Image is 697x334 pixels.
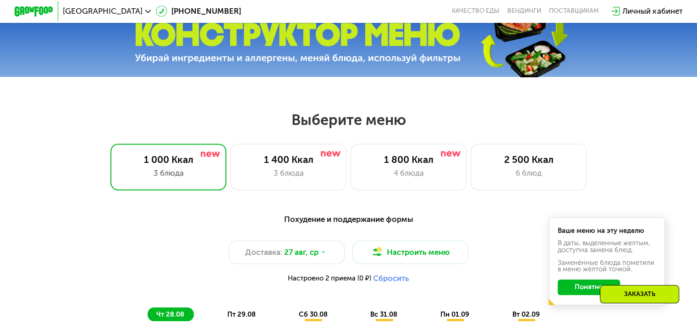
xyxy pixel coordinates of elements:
div: 1 800 Ккал [361,154,456,165]
span: вс 31.08 [370,310,397,318]
span: сб 30.08 [299,310,328,318]
div: 3 блюда [121,167,216,179]
button: Сбросить [373,274,409,283]
div: Личный кабинет [622,5,682,17]
div: В даты, выделенные желтым, доступна замена блюд. [558,240,657,253]
div: 1 000 Ккал [121,154,216,165]
button: Понятно [558,280,620,295]
span: [GEOGRAPHIC_DATA] [63,7,143,15]
a: [PHONE_NUMBER] [156,5,241,17]
div: Заказать [600,285,679,303]
span: Доставка: [245,247,282,258]
span: Настроено 2 приема (0 ₽) [288,275,371,282]
span: чт 28.08 [156,310,184,318]
span: пн 01.09 [440,310,469,318]
div: Похудение и поддержание формы [62,213,635,225]
a: Вендинги [507,7,541,15]
span: вт 02.09 [512,310,540,318]
div: 4 блюда [361,167,456,179]
div: 6 блюд [481,167,576,179]
div: 1 400 Ккал [241,154,336,165]
h2: Выберите меню [31,111,666,129]
div: поставщикам [549,7,599,15]
span: 27 авг, ср [284,247,318,258]
div: Заменённые блюда пометили в меню жёлтой точкой. [558,259,657,273]
div: 3 блюда [241,167,336,179]
button: Настроить меню [352,241,469,264]
div: 2 500 Ккал [481,154,576,165]
span: пт 29.08 [227,310,256,318]
a: Качество еды [452,7,499,15]
div: Ваше меню на эту неделю [558,227,657,234]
